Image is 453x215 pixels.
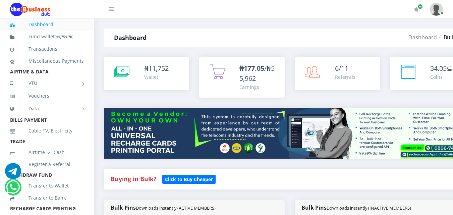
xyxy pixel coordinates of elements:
a: Dashboard [10,17,84,32]
div: ₦ [144,63,169,73]
a: Chat for support [6,184,20,195]
a: Transfer to Bank [10,190,84,206]
a: Vouchers [10,88,84,104]
a: ₦11,752 Wallet [104,57,189,90]
strong: Buying in Bulk? [111,175,156,183]
a: Airtime -2- Cash [10,145,84,160]
a: Miscellaneous Payments [10,53,84,69]
span: 34.05 [430,64,447,73]
div: Earnings [239,84,278,91]
a: Transactions [10,41,84,57]
b: ₦177.05 [239,64,264,73]
i: Renew/Upgrade Subscription [414,7,419,12]
span: /₦55,962 [239,64,275,83]
div: ⊆ [430,63,452,73]
a: VTU [10,75,84,92]
span: 6/11 [335,64,348,73]
strong: Dashboard [114,34,147,42]
img: User [430,3,443,16]
div: Coins [430,73,452,80]
a: ₦177.05/₦55,962 Earnings [199,57,284,98]
strong: Bulk Pins [301,204,411,211]
strong: Bulk Pins [111,204,216,211]
b: Click to Buy Cheaper [165,176,213,182]
a: Transfer to Wallet [10,178,84,194]
a: Dashboard [408,34,437,41]
small: Downloads instantly (ACTIVE MEMBERS) [136,205,216,211]
span: 11,752 [149,64,169,73]
a: Cable TV, Electricity [10,123,84,139]
a: Click to Buy Cheaper [162,175,216,183]
a: 6/11 Referrals [295,57,380,90]
a: Data [10,100,84,117]
a: Register a Referral [10,157,84,172]
a: Fund wallet[11,751.70] [10,29,84,45]
div: Referrals [335,73,355,80]
small: Downloads instantly (INACTIVE MEMBERS) [327,205,411,211]
img: Logo [10,3,50,16]
div: Wallet [144,73,169,80]
span: Renew/Upgrade Subscription [418,4,423,9]
b: 11,751.70 [56,34,72,39]
a: Chat for support [5,168,21,179]
small: [ ] [55,34,73,39]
